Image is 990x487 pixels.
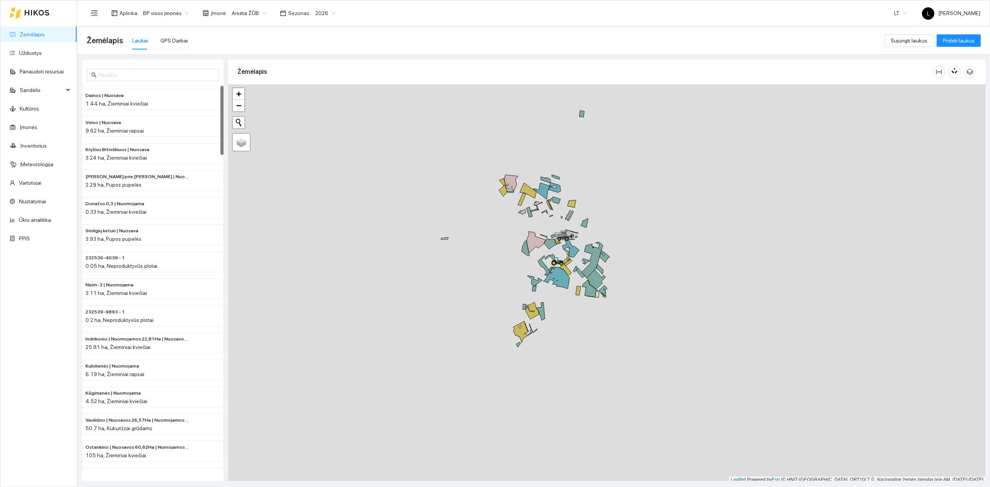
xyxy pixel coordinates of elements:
span: LT [894,7,906,19]
span: Kūginienės | Nuomojama [85,390,141,397]
a: Leaflet [731,477,745,482]
span: 25.81 ha, Žieminiai kviečiai [85,344,150,350]
span: menu-fold [91,10,98,17]
a: Inventorius [20,143,47,149]
div: GPS Darbai [160,36,188,45]
span: [PERSON_NAME] [922,10,980,16]
span: 232539-9893 - 1 [85,308,125,316]
span: Ostankino | Nuosavos 60,62Ha | Numojamos 44,38Ha [85,444,189,451]
span: 4.52 ha, Žieminiai kviečiai [85,398,147,404]
a: Kultūros [20,106,39,112]
button: menu-fold [87,5,102,21]
span: Arsėta ŽŪB [232,7,266,19]
span: L [927,7,930,20]
span: 50.7 ha, Kukurūzai grūdams [85,425,152,431]
span: Už kapelių | Nuosava [85,471,160,478]
span: search [91,72,97,78]
span: 232536-4039 - 1 [85,254,125,262]
span: layout [111,10,118,16]
span: − [236,100,241,110]
a: PPIS [19,235,30,242]
a: Meteorologija [20,161,53,167]
span: Įmonė : [211,9,227,17]
span: Žemėlapis [87,34,123,47]
a: Užduotys [19,50,42,56]
div: Žemėlapis [237,61,933,83]
a: Layers [233,134,250,151]
span: BP visos įmonės [143,7,189,19]
span: 0.2 ha, Neproduktyvūs plotai [85,317,154,323]
span: 0.33 ha, Žieminiai kviečiai [85,209,147,215]
span: Smilgių keturi | Nuosava [85,227,138,235]
span: column-width [933,69,945,75]
a: Įmonės [20,124,38,130]
span: Aplinka : [119,9,138,17]
a: Pridėti laukus [937,37,981,44]
input: Paieška [98,71,214,79]
span: Sujungti laukus [891,36,927,45]
button: Sujungti laukus [884,34,934,47]
span: 6.19 ha, Žieminiai rapsai [85,371,144,377]
span: 1.44 ha, Žieminiai kviečiai [85,100,148,107]
span: shop [203,10,209,16]
span: 2026 [315,7,335,19]
span: Virino | Nuosava [85,119,121,126]
button: Initiate a new search [233,117,244,128]
span: Sezonas : [288,9,311,17]
span: Sandėlis [20,82,64,98]
a: Zoom in [233,88,244,100]
span: 105 ha, Žieminiai kviečiai [85,452,146,458]
a: Nustatymai [19,198,46,204]
span: Vasiliūno | Nuosavos 26,57Ha | Nuomojamos 24,15Ha [85,417,189,424]
span: 2.29 ha, Pupos pupelės [85,182,142,188]
span: 3.93 ha, Pupos pupelės [85,236,142,242]
span: 0.05 ha, Neproduktyvūs plotai [85,263,157,269]
div: | Powered by © HNIT-[GEOGRAPHIC_DATA]; ORT10LT ©, Nacionalinė žemės tarnyba prie AM, [DATE]-[DATE] [729,477,985,483]
span: 3.11 ha, Žieminiai kviečiai [85,290,147,296]
span: Dainos | Nuosava [85,92,124,99]
a: Ūkio analitika [19,217,51,223]
span: 9.62 ha, Žieminiai rapsai [85,128,144,134]
span: Neim-3 | Nuomojama [85,281,133,289]
span: Rolando prie Valės | Nuosava [85,173,189,180]
a: Sujungti laukus [884,37,934,44]
a: Esri [772,477,780,482]
span: Pridėti laukus [943,36,975,45]
a: Zoom out [233,100,244,111]
button: column-width [933,66,945,78]
a: Vartotojai [19,180,41,186]
span: Donatos 0,3 | Nuomojama [85,200,144,208]
span: 3.24 ha, Žieminiai kviečiai [85,155,147,161]
span: Kubilienės | Nuomojama [85,363,139,370]
span: + [236,89,241,99]
span: calendar [280,10,286,16]
a: Panaudoti resursai [20,68,64,75]
span: Kryžius Bitniškiuos | Nuosava [85,146,149,153]
a: Žemėlapis [20,31,45,37]
span: Indrikonio | Nuomojamos 22,81Ha | Nuosavos 3,00 Ha [85,335,189,343]
span: | [781,477,782,482]
button: Pridėti laukus [937,34,981,47]
div: Laukai [132,36,148,45]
